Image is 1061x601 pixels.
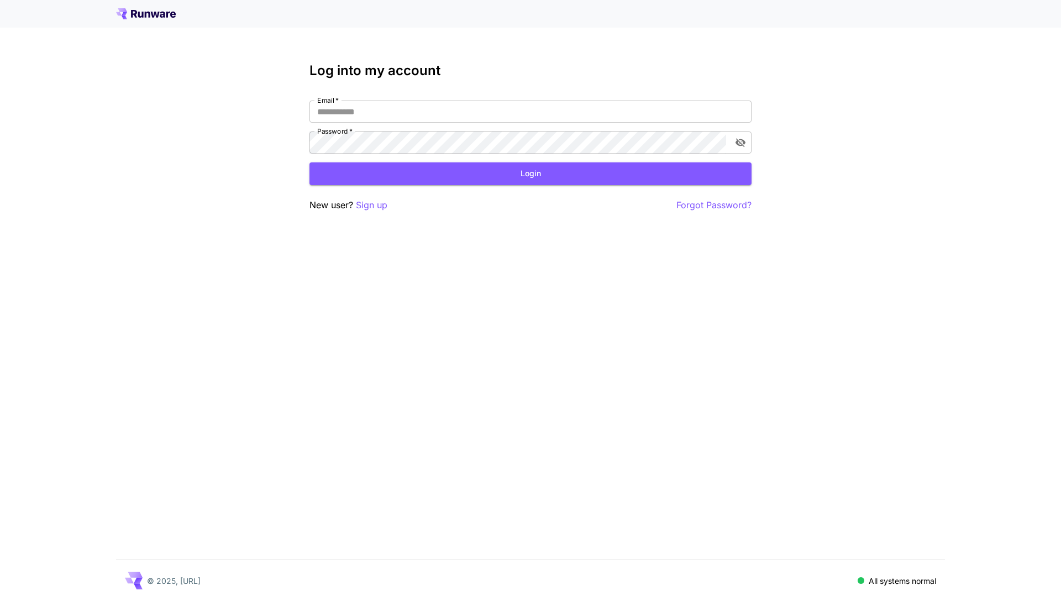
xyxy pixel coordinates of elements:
p: © 2025, [URL] [147,575,201,587]
p: All systems normal [869,575,936,587]
button: Login [309,162,752,185]
button: Forgot Password? [676,198,752,212]
label: Password [317,126,353,136]
h3: Log into my account [309,63,752,78]
button: toggle password visibility [731,133,750,152]
p: New user? [309,198,387,212]
label: Email [317,96,339,105]
button: Sign up [356,198,387,212]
